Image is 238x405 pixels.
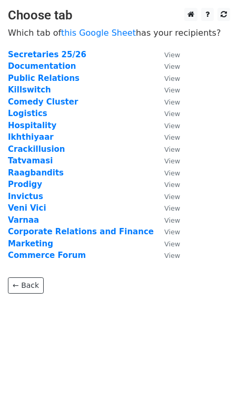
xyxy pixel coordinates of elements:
[154,85,180,95] a: View
[154,74,180,83] a: View
[164,122,180,130] small: View
[154,109,180,118] a: View
[154,215,180,225] a: View
[8,180,42,189] a: Prodigy
[164,216,180,224] small: View
[164,193,180,201] small: View
[164,240,180,248] small: View
[164,181,180,189] small: View
[154,251,180,260] a: View
[154,203,180,213] a: View
[164,146,180,153] small: View
[164,228,180,236] small: View
[8,144,65,154] a: Crackillusion
[154,97,180,107] a: View
[164,98,180,106] small: View
[164,133,180,141] small: View
[154,144,180,154] a: View
[154,192,180,201] a: View
[164,204,180,212] small: View
[8,251,86,260] a: Commerce Forum
[8,215,39,225] a: Varnaa
[8,50,86,59] a: Secretaries 25/26
[154,121,180,130] a: View
[8,277,44,294] a: ← Back
[8,109,47,118] a: Logistics
[8,85,51,95] a: Killswitch
[61,28,136,38] a: this Google Sheet
[8,97,78,107] a: Comedy Cluster
[8,156,53,165] a: Tatvamasi
[8,121,56,130] a: Hospitality
[154,239,180,248] a: View
[164,63,180,70] small: View
[164,252,180,259] small: View
[154,132,180,142] a: View
[8,239,53,248] a: Marketing
[8,203,46,213] a: Veni Vici
[164,169,180,177] small: View
[164,86,180,94] small: View
[164,157,180,165] small: View
[154,156,180,165] a: View
[164,51,180,59] small: View
[164,75,180,82] small: View
[8,192,43,201] a: Invictus
[164,110,180,118] small: View
[8,8,230,23] h3: Choose tab
[8,168,64,178] a: Raagbandits
[8,27,230,38] p: Which tab of has your recipients?
[8,74,80,83] a: Public Relations
[8,227,154,236] a: Corporate Relations and Finance
[154,168,180,178] a: View
[8,132,54,142] a: Ikhthiyaar
[154,61,180,71] a: View
[154,227,180,236] a: View
[8,61,76,71] a: Documentation
[154,180,180,189] a: View
[154,50,180,59] a: View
